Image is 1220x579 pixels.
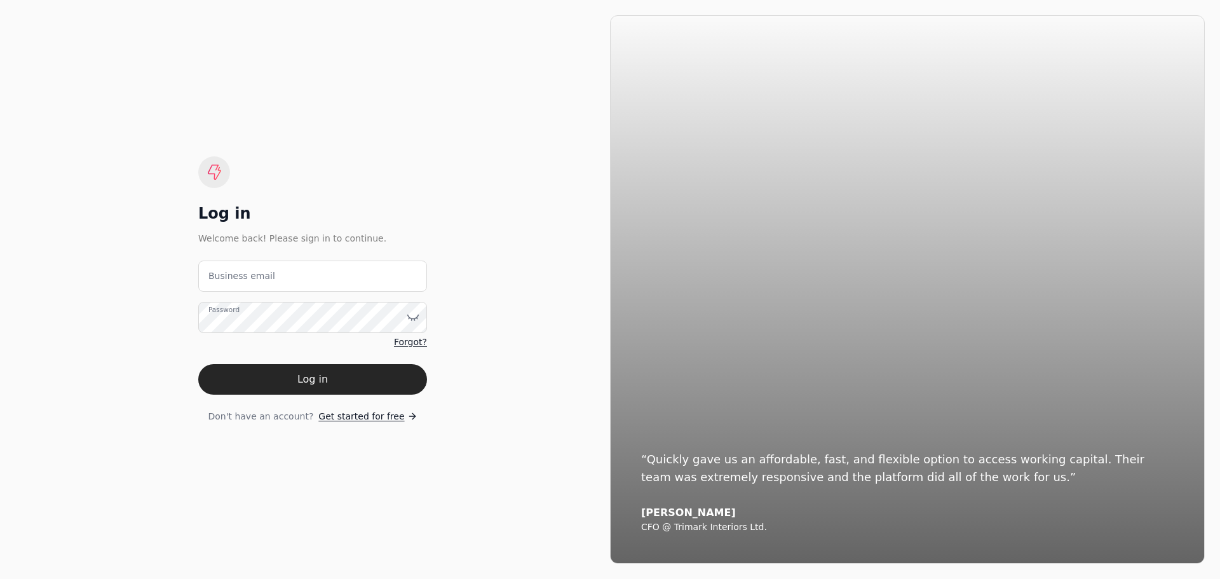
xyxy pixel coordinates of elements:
span: Don't have an account? [208,410,313,423]
div: Log in [198,203,427,224]
label: Password [208,304,240,315]
a: Forgot? [394,336,427,349]
div: “Quickly gave us an affordable, fast, and flexible option to access working capital. Their team w... [641,451,1174,486]
div: CFO @ Trimark Interiors Ltd. [641,522,1174,533]
div: [PERSON_NAME] [641,507,1174,519]
button: Log in [198,364,427,395]
div: Welcome back! Please sign in to continue. [198,231,427,245]
label: Business email [208,269,275,283]
a: Get started for free [318,410,417,423]
span: Get started for free [318,410,404,423]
